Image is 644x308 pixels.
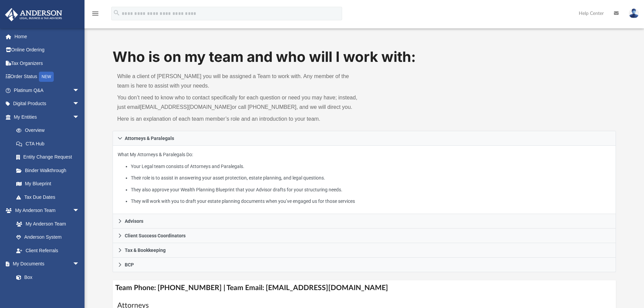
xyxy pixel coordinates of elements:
[131,186,611,194] li: They also approve your Wealth Planning Blueprint that your Advisor drafts for your structuring ne...
[5,97,90,111] a: Digital Productsarrow_drop_down
[117,93,360,112] p: You don’t need to know who to contact specifically for each question or need you may have; instea...
[91,13,99,18] a: menu
[9,190,90,204] a: Tax Due Dates
[113,243,616,258] a: Tax & Bookkeeping
[73,204,86,218] span: arrow_drop_down
[9,137,90,150] a: CTA Hub
[140,104,232,110] a: [EMAIL_ADDRESS][DOMAIN_NAME]
[39,72,54,82] div: NEW
[73,97,86,111] span: arrow_drop_down
[118,150,611,206] p: What My Attorneys & Paralegals Do:
[73,257,86,271] span: arrow_drop_down
[113,258,616,272] a: BCP
[5,257,86,271] a: My Documentsarrow_drop_down
[5,43,90,57] a: Online Ordering
[131,162,611,171] li: Your Legal team consists of Attorneys and Paralegals.
[131,174,611,182] li: Their role is to assist in answering your asset protection, estate planning, and legal questions.
[131,197,611,206] li: They will work with you to draft your estate planning documents when you’ve engaged us for those ...
[9,177,86,191] a: My Blueprint
[113,131,616,146] a: Attorneys & Paralegals
[5,70,90,84] a: Order StatusNEW
[9,270,83,284] a: Box
[113,280,616,295] h4: Team Phone: [PHONE_NUMBER] | Team Email: [EMAIL_ADDRESS][DOMAIN_NAME]
[5,30,90,43] a: Home
[91,9,99,18] i: menu
[3,8,64,21] img: Anderson Advisors Platinum Portal
[125,248,166,253] span: Tax & Bookkeeping
[629,8,639,18] img: User Pic
[9,284,86,298] a: Meeting Minutes
[125,219,143,223] span: Advisors
[9,231,86,244] a: Anderson System
[9,244,86,257] a: Client Referrals
[125,233,186,238] span: Client Success Coordinators
[113,229,616,243] a: Client Success Coordinators
[113,214,616,229] a: Advisors
[9,150,90,164] a: Entity Change Request
[73,84,86,97] span: arrow_drop_down
[125,262,134,267] span: BCP
[5,84,90,97] a: Platinum Q&Aarrow_drop_down
[125,136,174,141] span: Attorneys & Paralegals
[113,146,616,214] div: Attorneys & Paralegals
[5,56,90,70] a: Tax Organizers
[5,110,90,124] a: My Entitiesarrow_drop_down
[9,217,83,231] a: My Anderson Team
[113,9,120,17] i: search
[117,72,360,91] p: While a client of [PERSON_NAME] you will be assigned a Team to work with. Any member of the team ...
[5,204,86,217] a: My Anderson Teamarrow_drop_down
[9,164,90,177] a: Binder Walkthrough
[113,47,616,67] h1: Who is on my team and who will I work with:
[117,114,360,124] p: Here is an explanation of each team member’s role and an introduction to your team.
[73,110,86,124] span: arrow_drop_down
[9,124,90,137] a: Overview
